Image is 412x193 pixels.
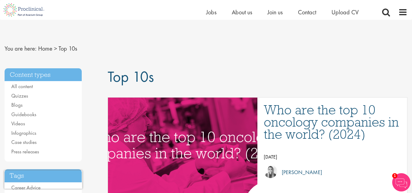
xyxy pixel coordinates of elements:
[298,8,316,16] a: Contact
[38,45,52,52] a: breadcrumb link
[4,170,82,189] iframe: reCAPTCHA
[54,45,57,52] span: >
[267,8,283,16] a: Join us
[392,173,397,178] span: 1
[5,68,82,81] h3: Content types
[264,165,401,180] a: Hannah Burke [PERSON_NAME]
[5,169,82,182] h3: Tags
[392,173,410,191] img: Chatbot
[59,45,77,52] span: Top 10s
[11,184,41,191] a: Career Advice
[264,152,401,162] p: [DATE]
[277,168,322,177] p: [PERSON_NAME]
[11,92,28,99] a: Quizzes
[11,102,23,108] a: Blogs
[331,8,359,16] a: Upload CV
[11,120,25,127] a: Videos
[232,8,252,16] a: About us
[11,130,36,136] a: Infographics
[11,111,36,118] a: Guidebooks
[206,8,217,16] a: Jobs
[108,67,154,86] span: Top 10s
[5,45,37,52] span: You are here:
[264,104,401,140] a: Who are the top 10 oncology companies in the world? (2024)
[264,165,277,178] img: Hannah Burke
[11,83,33,90] a: All content
[11,139,37,145] a: Case studies
[11,148,39,155] a: Press releases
